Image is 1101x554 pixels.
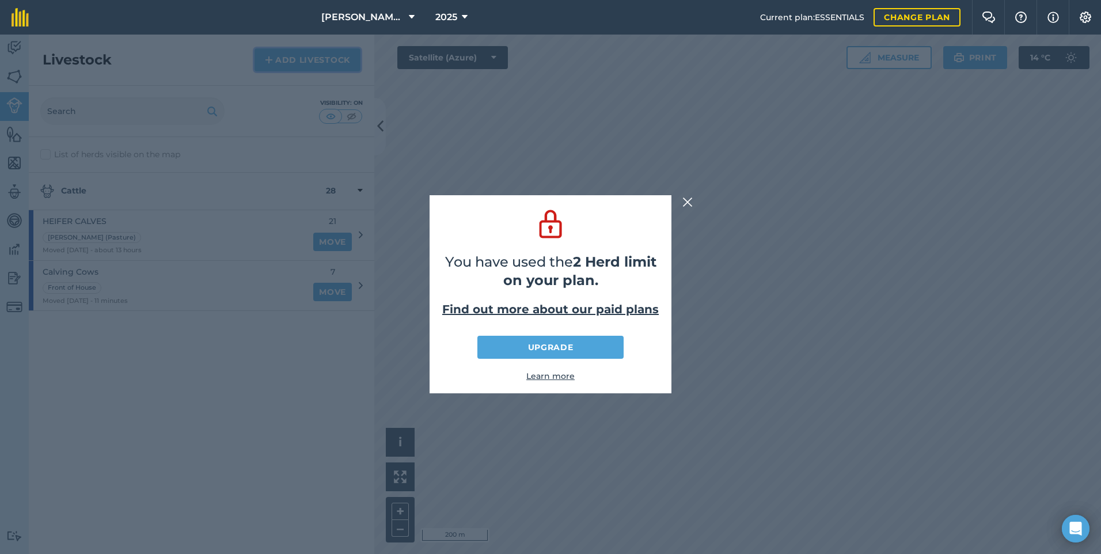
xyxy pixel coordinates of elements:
[1062,515,1089,542] div: Open Intercom Messenger
[321,10,404,24] span: [PERSON_NAME][GEOGRAPHIC_DATA]
[526,371,575,381] a: Learn more
[1079,12,1092,23] img: A cog icon
[503,253,656,289] strong: 2 Herd limit on your plan.
[12,8,29,26] img: fieldmargin Logo
[534,207,567,241] img: svg+xml;base64,PD94bWwgdmVyc2lvbj0iMS4wIiBlbmNvZGluZz0idXRmLTgiPz4KPCEtLSBHZW5lcmF0b3I6IEFkb2JlIE...
[435,10,457,24] span: 2025
[1047,10,1059,24] img: svg+xml;base64,PHN2ZyB4bWxucz0iaHR0cDovL3d3dy53My5vcmcvMjAwMC9zdmciIHdpZHRoPSIxNyIgaGVpZ2h0PSIxNy...
[982,12,996,23] img: Two speech bubbles overlapping with the left bubble in the forefront
[874,8,960,26] a: Change plan
[1014,12,1028,23] img: A question mark icon
[760,11,864,24] span: Current plan : ESSENTIALS
[477,336,623,359] a: Upgrade
[441,253,660,290] p: You have used the
[442,302,659,316] a: Find out more about our paid plans
[682,195,693,209] img: svg+xml;base64,PHN2ZyB4bWxucz0iaHR0cDovL3d3dy53My5vcmcvMjAwMC9zdmciIHdpZHRoPSIyMiIgaGVpZ2h0PSIzMC...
